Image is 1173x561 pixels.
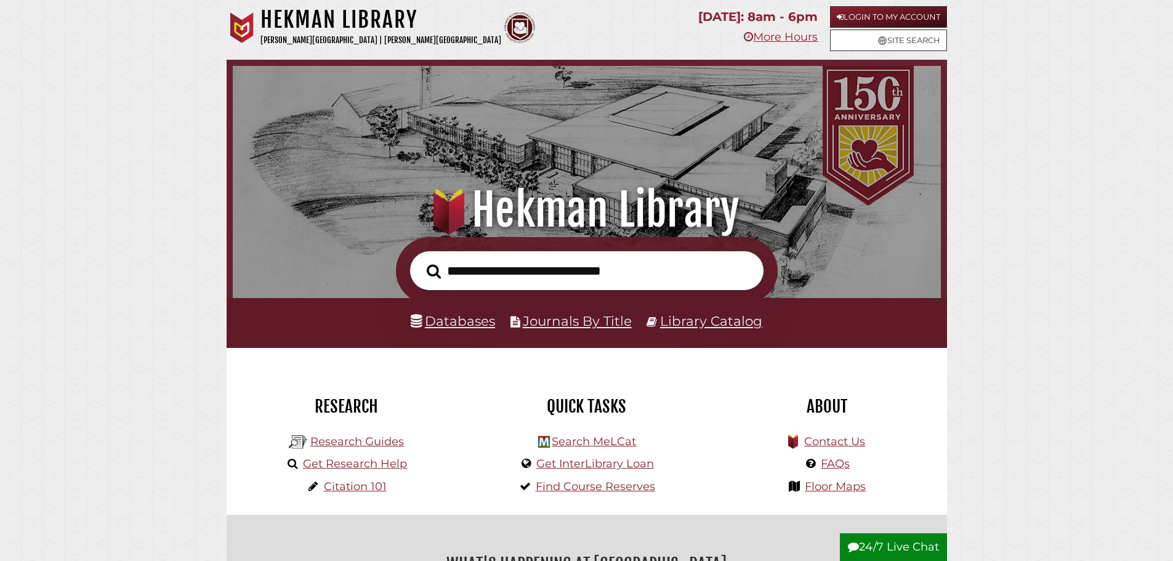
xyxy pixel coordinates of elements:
a: More Hours [744,30,818,44]
img: Hekman Library Logo [538,436,550,448]
i: Search [427,264,441,279]
a: Login to My Account [830,6,947,28]
h1: Hekman Library [260,6,501,33]
img: Calvin Theological Seminary [504,12,535,43]
button: Search [421,260,447,283]
img: Calvin University [227,12,257,43]
a: Citation 101 [324,480,387,493]
a: FAQs [821,457,850,470]
h2: Research [236,396,458,417]
a: Get Research Help [303,457,407,470]
a: Library Catalog [660,313,762,329]
a: Get InterLibrary Loan [536,457,654,470]
a: Contact Us [804,435,865,448]
a: Find Course Reserves [536,480,655,493]
a: Site Search [830,30,947,51]
p: [DATE]: 8am - 6pm [698,6,818,28]
p: [PERSON_NAME][GEOGRAPHIC_DATA] | [PERSON_NAME][GEOGRAPHIC_DATA] [260,33,501,47]
a: Databases [411,313,495,329]
img: Hekman Library Logo [289,433,307,451]
a: Journals By Title [523,313,632,329]
h2: Quick Tasks [476,396,698,417]
a: Research Guides [310,435,404,448]
a: Floor Maps [805,480,866,493]
h2: About [716,396,938,417]
a: Search MeLCat [552,435,636,448]
h1: Hekman Library [250,183,923,237]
